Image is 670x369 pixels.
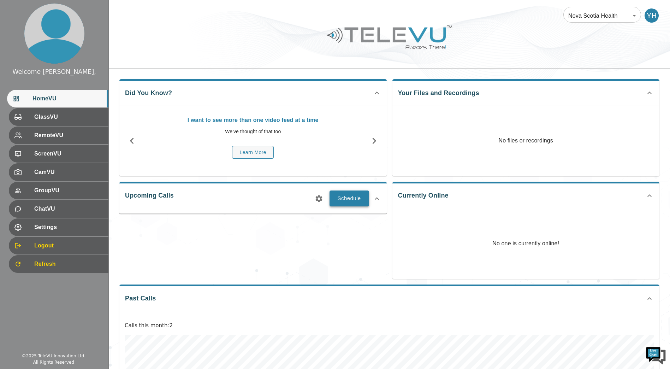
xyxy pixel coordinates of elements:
[34,186,103,195] span: GroupVU
[9,237,108,254] div: Logout
[392,105,660,176] p: No files or recordings
[645,344,666,365] img: Chat Widget
[9,182,108,199] div: GroupVU
[7,90,108,107] div: HomeVU
[9,218,108,236] div: Settings
[34,131,103,140] span: RemoteVU
[33,359,74,365] div: All Rights Reserved
[148,128,358,135] p: We've thought of that too
[34,223,103,232] span: Settings
[12,67,96,76] div: Welcome [PERSON_NAME],
[330,191,369,206] button: Schedule
[32,94,103,103] span: HomeVU
[148,116,358,124] p: I want to see more than one video feed at a time
[645,8,659,23] div: YH
[125,322,654,330] p: Calls this month : 2
[9,200,108,218] div: ChatVU
[34,168,103,176] span: CamVU
[34,260,103,268] span: Refresh
[22,353,85,359] div: © 2025 TeleVU Innovation Ltd.
[34,205,103,213] span: ChatVU
[9,145,108,163] div: ScreenVU
[232,146,274,159] button: Learn More
[9,108,108,126] div: GlassVU
[563,6,641,25] div: Nova Scotia Health
[34,150,103,158] span: ScreenVU
[9,127,108,144] div: RemoteVU
[326,23,453,52] img: Logo
[34,241,103,250] span: Logout
[24,4,84,64] img: profile.png
[34,113,103,121] span: GlassVU
[9,163,108,181] div: CamVU
[492,208,559,279] p: No one is currently online!
[9,255,108,273] div: Refresh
